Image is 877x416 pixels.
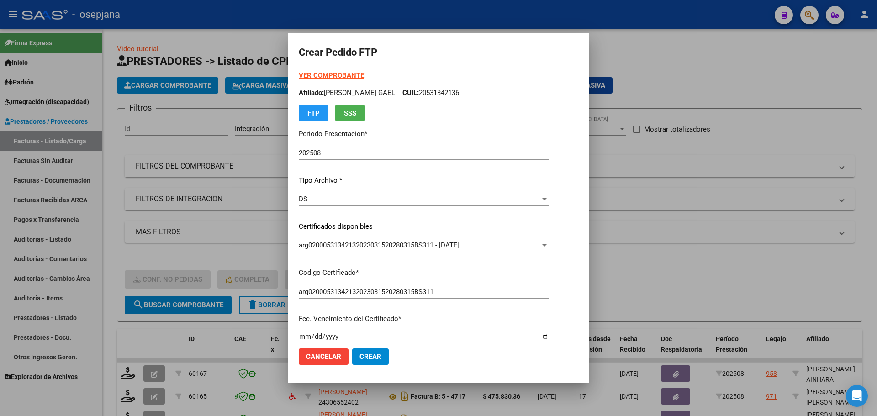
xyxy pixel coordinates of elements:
a: VER COMPROBANTE [299,71,364,79]
span: Cancelar [306,353,341,361]
span: Afiliado: [299,89,324,97]
span: DS [299,195,307,203]
h2: Crear Pedido FTP [299,44,578,61]
span: Crear [359,353,381,361]
span: CUIL: [402,89,419,97]
p: [PERSON_NAME] GAEL 20531342136 [299,88,549,98]
p: Certificados disponibles [299,221,549,232]
p: Periodo Presentacion [299,129,549,139]
p: Tipo Archivo * [299,175,549,186]
p: Codigo Certificado [299,268,549,278]
span: FTP [307,109,320,117]
button: SSS [335,105,365,121]
button: FTP [299,105,328,121]
button: Cancelar [299,348,349,365]
span: arg02000531342132023031520280315BS311 - [DATE] [299,241,460,249]
button: Crear [352,348,389,365]
span: SSS [344,109,356,117]
p: Fec. Vencimiento del Certificado [299,314,549,324]
div: Open Intercom Messenger [846,385,868,407]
